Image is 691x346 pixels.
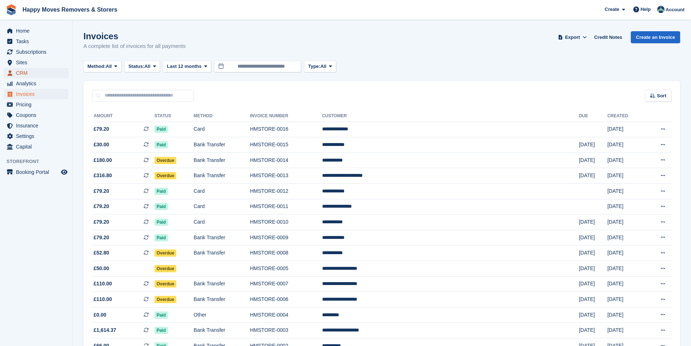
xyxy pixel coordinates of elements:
[194,292,250,308] td: Bank Transfer
[94,172,112,179] span: £316.80
[94,125,109,133] span: £79.20
[155,188,168,195] span: Paid
[308,63,320,70] span: Type:
[631,31,680,43] a: Create an Invoice
[607,184,644,199] td: [DATE]
[250,261,322,277] td: HMSTORE-0005
[16,26,59,36] span: Home
[607,323,644,338] td: [DATE]
[128,63,144,70] span: Status:
[194,152,250,168] td: Bank Transfer
[20,4,120,16] a: Happy Moves Removers & Storers
[250,137,322,153] td: HMSTORE-0015
[6,4,17,15] img: stora-icon-8386f47178a22dfd0bd8f6a31ec36ba5ce8667c1dd55bd0f319d3a0aa187defe.svg
[579,307,608,323] td: [DATE]
[579,110,608,122] th: Due
[155,110,194,122] th: Status
[155,219,168,226] span: Paid
[155,157,177,164] span: Overdue
[155,249,177,257] span: Overdue
[607,110,644,122] th: Created
[4,36,69,46] a: menu
[83,31,186,41] h1: Invoices
[607,292,644,308] td: [DATE]
[4,167,69,177] a: menu
[194,215,250,230] td: Card
[60,168,69,176] a: Preview store
[7,158,72,165] span: Storefront
[16,57,59,68] span: Sites
[4,142,69,152] a: menu
[607,199,644,215] td: [DATE]
[155,234,168,241] span: Paid
[194,122,250,137] td: Card
[83,42,186,50] p: A complete list of invoices for all payments
[579,276,608,292] td: [DATE]
[579,215,608,230] td: [DATE]
[94,296,112,303] span: £110.00
[155,265,177,272] span: Overdue
[250,292,322,308] td: HMSTORE-0006
[250,276,322,292] td: HMSTORE-0007
[657,6,665,13] img: Admin
[155,312,168,319] span: Paid
[666,6,684,13] span: Account
[155,126,168,133] span: Paid
[16,68,59,78] span: CRM
[4,99,69,110] a: menu
[250,184,322,199] td: HMSTORE-0012
[607,245,644,261] td: [DATE]
[565,34,580,41] span: Export
[4,57,69,68] a: menu
[94,141,109,148] span: £30.00
[94,187,109,195] span: £79.20
[155,141,168,148] span: Paid
[250,168,322,184] td: HMSTORE-0013
[4,121,69,131] a: menu
[579,137,608,153] td: [DATE]
[194,245,250,261] td: Bank Transfer
[155,203,168,210] span: Paid
[579,261,608,277] td: [DATE]
[94,156,112,164] span: £180.00
[605,6,619,13] span: Create
[320,63,326,70] span: All
[4,89,69,99] a: menu
[194,307,250,323] td: Other
[607,230,644,245] td: [DATE]
[250,152,322,168] td: HMSTORE-0014
[607,122,644,137] td: [DATE]
[607,152,644,168] td: [DATE]
[83,61,122,73] button: Method: All
[87,63,106,70] span: Method:
[16,89,59,99] span: Invoices
[194,110,250,122] th: Method
[194,230,250,245] td: Bank Transfer
[155,172,177,179] span: Overdue
[556,31,588,43] button: Export
[167,63,201,70] span: Last 12 months
[607,276,644,292] td: [DATE]
[194,137,250,153] td: Bank Transfer
[16,78,59,89] span: Analytics
[94,249,109,257] span: £52.80
[250,230,322,245] td: HMSTORE-0009
[250,122,322,137] td: HMSTORE-0016
[194,168,250,184] td: Bank Transfer
[16,121,59,131] span: Insurance
[250,323,322,338] td: HMSTORE-0003
[194,184,250,199] td: Card
[144,63,151,70] span: All
[607,137,644,153] td: [DATE]
[124,61,160,73] button: Status: All
[94,203,109,210] span: £79.20
[16,110,59,120] span: Coupons
[579,323,608,338] td: [DATE]
[4,47,69,57] a: menu
[579,245,608,261] td: [DATE]
[94,311,106,319] span: £0.00
[16,142,59,152] span: Capital
[250,307,322,323] td: HMSTORE-0004
[607,215,644,230] td: [DATE]
[579,230,608,245] td: [DATE]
